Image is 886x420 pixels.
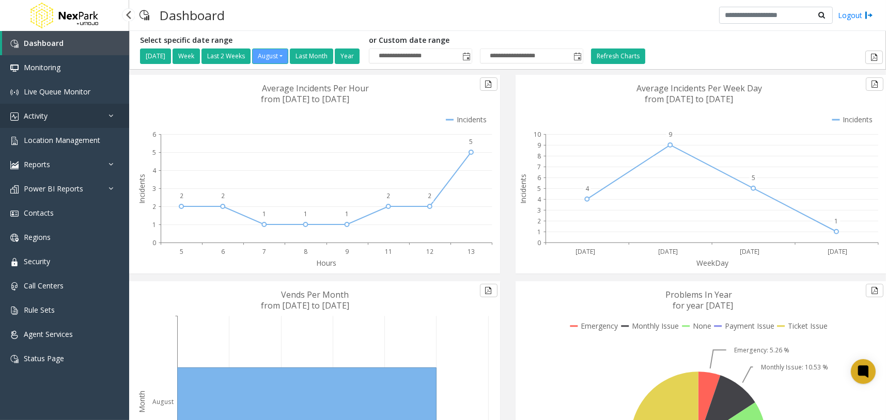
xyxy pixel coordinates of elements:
text: 5 [180,247,183,256]
text: Month [137,391,147,413]
img: pageIcon [139,3,149,28]
text: Incidents [518,174,528,204]
text: 8 [537,152,541,160]
text: 6 [537,173,541,182]
text: from [DATE] to [DATE] [261,93,350,105]
text: 1 [345,209,349,218]
text: Monthly Issue: 10.53 % [761,363,828,371]
text: 4 [537,195,541,204]
span: Call Centers [24,281,64,290]
text: 6 [152,130,156,139]
span: Toggle popup [571,49,583,63]
text: Incidents [137,174,147,204]
img: 'icon' [10,282,19,290]
text: from [DATE] to [DATE] [645,93,733,105]
button: Export to pdf [865,51,883,64]
button: Last 2 Weeks [201,49,251,64]
img: 'icon' [10,185,19,193]
text: 5 [537,184,541,193]
text: 11 [385,247,392,256]
text: from [DATE] to [DATE] [261,300,350,311]
text: 12 [426,247,433,256]
h5: or Custom date range [369,36,583,45]
text: 5 [752,173,755,182]
text: 4 [152,166,157,175]
text: 5 [469,137,473,146]
text: 8 [304,247,307,256]
img: 'icon' [10,40,19,48]
span: Contacts [24,208,54,218]
text: [DATE] [658,247,678,256]
text: Vends Per Month [282,289,349,300]
text: 2 [386,191,390,200]
text: Hours [316,258,336,268]
text: WeekDay [696,258,729,268]
text: 6 [221,247,225,256]
button: [DATE] [140,49,171,64]
h3: Dashboard [154,3,230,28]
span: Agent Services [24,329,73,339]
button: Export to pdf [866,284,883,297]
text: 1 [835,217,838,225]
img: 'icon' [10,355,19,363]
img: 'icon' [10,137,19,145]
text: 7 [537,163,541,171]
text: Average Incidents Per Hour [262,83,369,94]
button: Export to pdf [866,77,883,91]
a: Logout [838,10,873,21]
a: Dashboard [2,31,129,55]
button: Refresh Charts [591,49,645,64]
span: Toggle popup [460,49,472,63]
span: Reports [24,159,50,169]
text: 0 [537,238,541,247]
span: Power BI Reports [24,184,83,193]
img: 'icon' [10,161,19,169]
text: [DATE] [828,247,847,256]
button: Year [335,49,360,64]
button: August [252,49,288,64]
span: Location Management [24,135,100,145]
img: 'icon' [10,88,19,96]
text: 1 [262,209,266,218]
img: 'icon' [10,306,19,315]
text: 3 [537,206,541,215]
text: 7 [262,247,266,256]
text: 1 [304,209,307,218]
text: 4 [585,184,589,193]
text: [DATE] [576,247,595,256]
text: Average Incidents Per Week Day [636,83,762,94]
span: Dashboard [24,38,64,48]
span: Monitoring [24,62,60,72]
text: for year [DATE] [673,300,733,311]
text: 1 [537,228,541,236]
button: Export to pdf [480,284,498,297]
text: 9 [669,130,672,139]
span: Security [24,256,50,266]
button: Last Month [290,49,333,64]
img: 'icon' [10,112,19,121]
text: 2 [180,191,183,200]
img: 'icon' [10,331,19,339]
text: 2 [428,191,431,200]
text: 9 [537,141,541,150]
span: Activity [24,111,48,121]
img: 'icon' [10,209,19,218]
text: Emergency: 5.26 % [734,346,789,354]
text: 2 [221,191,225,200]
text: August [152,398,174,407]
text: 9 [345,247,349,256]
span: Rule Sets [24,305,55,315]
h5: Select specific date range [140,36,361,45]
span: Regions [24,232,51,242]
text: 2 [537,217,541,225]
text: Problems In Year [665,289,732,300]
text: 2 [152,202,156,211]
span: Live Queue Monitor [24,87,90,96]
text: 13 [468,247,475,256]
span: Status Page [24,353,64,363]
img: 'icon' [10,234,19,242]
text: 0 [152,238,156,247]
img: 'icon' [10,258,19,266]
text: 5 [152,148,156,157]
text: 10 [534,130,541,139]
